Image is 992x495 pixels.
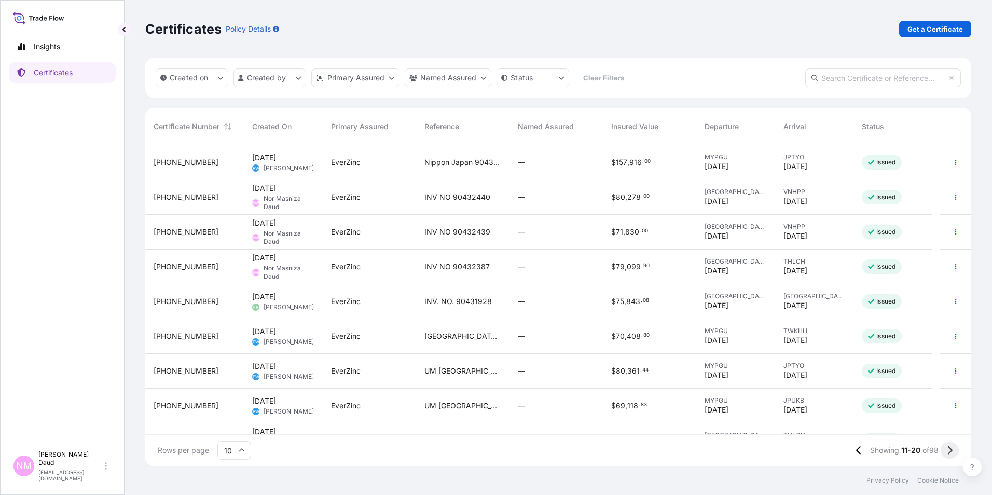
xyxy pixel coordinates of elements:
[264,229,314,246] span: Nor Masniza Daud
[616,194,625,201] span: 80
[625,194,627,201] span: ,
[424,296,492,307] span: INV. NO. 90431928
[611,263,616,270] span: $
[424,331,501,341] span: [GEOGRAPHIC_DATA] [GEOGRAPHIC_DATA] 90432386
[252,183,276,194] span: [DATE]
[497,68,569,87] button: certificateStatus Filter options
[616,402,625,409] span: 69
[253,302,258,312] span: FR
[252,396,276,406] span: [DATE]
[251,267,261,278] span: NMD
[252,326,276,337] span: [DATE]
[264,338,314,346] span: [PERSON_NAME]
[625,263,627,270] span: ,
[331,296,361,307] span: EverZinc
[611,159,616,166] span: $
[626,298,640,305] span: 843
[641,403,647,407] span: 83
[705,335,728,346] span: [DATE]
[252,218,276,228] span: [DATE]
[34,42,60,52] p: Insights
[424,366,501,376] span: UM [GEOGRAPHIC_DATA] K-90432302
[331,366,361,376] span: EverZinc
[154,366,218,376] span: [PHONE_NUMBER]
[252,292,276,302] span: [DATE]
[264,373,314,381] span: [PERSON_NAME]
[627,194,641,201] span: 278
[623,228,625,236] span: ,
[158,445,209,456] span: Rows per page
[625,367,627,375] span: ,
[705,161,728,172] span: [DATE]
[783,362,846,370] span: JPTYO
[805,68,961,87] input: Search Certificate or Reference...
[145,21,222,37] p: Certificates
[783,257,846,266] span: THLCH
[611,121,658,132] span: Insured Value
[783,431,846,439] span: THLCH
[917,476,959,485] a: Cookie Notice
[783,396,846,405] span: JPUKB
[424,401,501,411] span: UM [GEOGRAPHIC_DATA] KM-90432301
[252,121,292,132] span: Created On
[624,298,626,305] span: ,
[627,402,638,409] span: 118
[644,160,651,163] span: 00
[640,229,641,233] span: .
[876,332,895,340] p: Issued
[783,121,806,132] span: Arrival
[38,450,103,467] p: [PERSON_NAME] Daud
[705,370,728,380] span: [DATE]
[639,403,640,407] span: .
[583,73,624,83] p: Clear Filters
[251,198,261,208] span: NMD
[876,158,895,167] p: Issued
[783,153,846,161] span: JPTYO
[331,331,361,341] span: EverZinc
[866,476,909,485] a: Privacy Policy
[156,68,228,87] button: createdOn Filter options
[705,431,767,439] span: [GEOGRAPHIC_DATA]
[783,161,807,172] span: [DATE]
[154,262,218,272] span: [PHONE_NUMBER]
[705,231,728,241] span: [DATE]
[518,157,525,168] span: —
[327,73,384,83] p: Primary Assured
[331,192,361,202] span: EverZinc
[627,367,640,375] span: 361
[616,333,625,340] span: 70
[251,232,261,243] span: NMD
[154,157,218,168] span: [PHONE_NUMBER]
[264,195,314,211] span: Nor Masniza Daud
[518,262,525,272] span: —
[783,223,846,231] span: VNHPP
[616,228,623,236] span: 71
[424,262,490,272] span: INV NO 90432387
[705,121,739,132] span: Departure
[705,153,767,161] span: MYPGU
[616,263,625,270] span: 79
[226,24,271,34] p: Policy Details
[922,445,939,456] span: of 98
[154,121,219,132] span: Certificate Number
[625,402,627,409] span: ,
[611,402,616,409] span: $
[253,372,259,382] span: PW
[616,298,624,305] span: 75
[705,223,767,231] span: [GEOGRAPHIC_DATA]
[627,263,641,270] span: 099
[611,194,616,201] span: $
[233,68,306,87] button: createdBy Filter options
[34,67,73,78] p: Certificates
[38,469,103,482] p: [EMAIL_ADDRESS][DOMAIN_NAME]
[252,361,276,372] span: [DATE]
[264,303,314,311] span: [PERSON_NAME]
[518,331,525,341] span: —
[331,227,361,237] span: EverZinc
[641,264,643,268] span: .
[870,445,899,456] span: Showing
[518,121,574,132] span: Named Assured
[253,163,259,173] span: PW
[154,331,218,341] span: [PHONE_NUMBER]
